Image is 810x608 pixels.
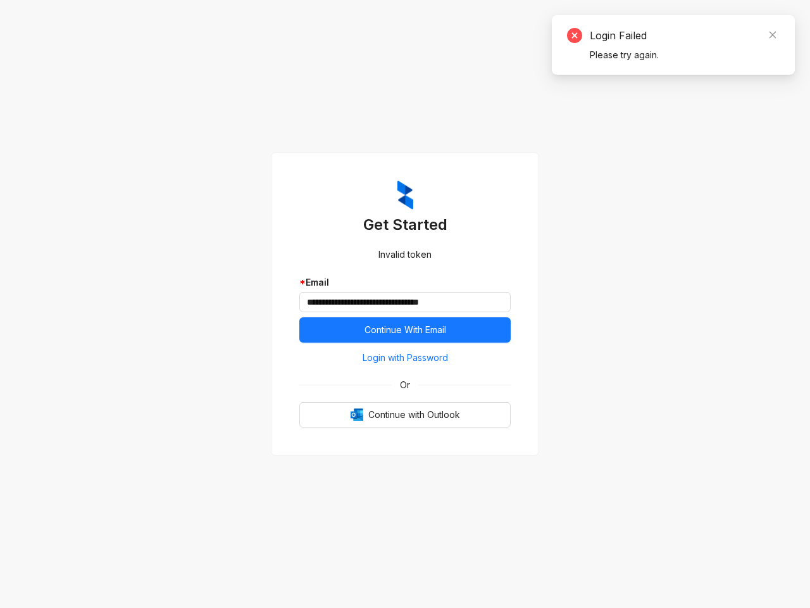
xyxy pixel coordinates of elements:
[299,275,511,289] div: Email
[590,28,780,43] div: Login Failed
[363,351,448,365] span: Login with Password
[397,180,413,210] img: ZumaIcon
[351,408,363,421] img: Outlook
[299,248,511,262] div: Invalid token
[299,317,511,343] button: Continue With Email
[364,323,446,337] span: Continue With Email
[567,28,582,43] span: close-circle
[768,30,777,39] span: close
[299,215,511,235] h3: Get Started
[299,348,511,368] button: Login with Password
[368,408,460,422] span: Continue with Outlook
[766,28,780,42] a: Close
[391,378,419,392] span: Or
[299,402,511,427] button: OutlookContinue with Outlook
[590,48,780,62] div: Please try again.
